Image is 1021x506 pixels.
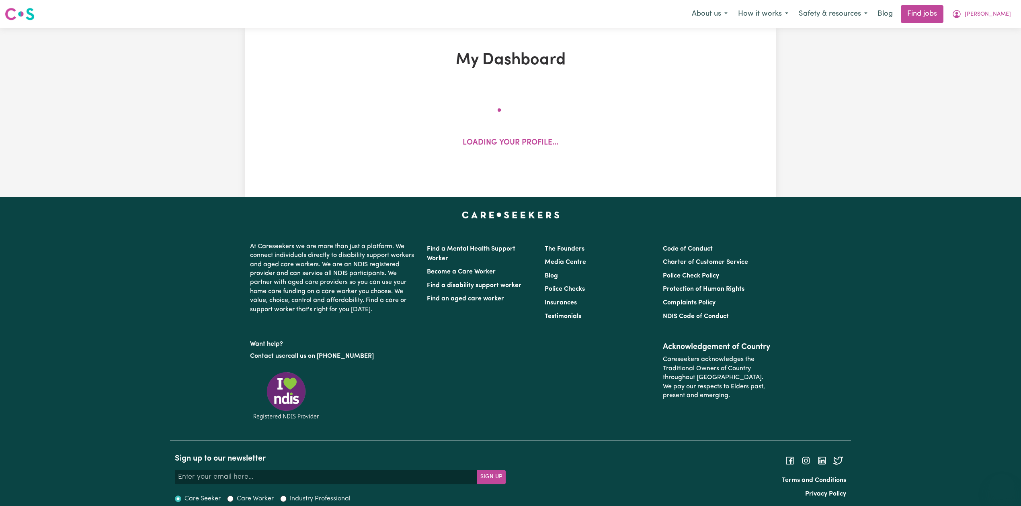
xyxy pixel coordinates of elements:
img: Registered NDIS provider [250,371,322,421]
p: or [250,349,417,364]
a: Code of Conduct [663,246,713,252]
a: Follow Careseekers on LinkedIn [817,457,827,464]
button: Safety & resources [793,6,873,22]
label: Care Worker [237,494,274,504]
a: call us on [PHONE_NUMBER] [288,353,374,359]
a: Privacy Policy [805,491,846,497]
button: Subscribe [477,470,506,484]
a: Protection of Human Rights [663,286,744,292]
p: At Careseekers we are more than just a platform. We connect individuals directly to disability su... [250,239,417,317]
a: The Founders [545,246,584,252]
a: Follow Careseekers on Facebook [785,457,795,464]
a: Follow Careseekers on Instagram [801,457,811,464]
a: Follow Careseekers on Twitter [833,457,843,464]
a: Testimonials [545,313,581,320]
a: Charter of Customer Service [663,259,748,265]
a: Find jobs [901,5,943,23]
h2: Acknowledgement of Country [663,342,771,352]
p: Want help? [250,337,417,349]
p: Loading your profile... [463,137,558,149]
a: Find an aged care worker [427,296,504,302]
a: Police Checks [545,286,585,292]
p: Careseekers acknowledges the Traditional Owners of Country throughout [GEOGRAPHIC_DATA]. We pay o... [663,352,771,403]
a: Careseekers home page [462,212,560,218]
a: Insurances [545,300,577,306]
button: How it works [733,6,793,22]
input: Enter your email here... [175,470,477,484]
a: Find a Mental Health Support Worker [427,246,515,262]
a: Contact us [250,353,282,359]
a: Become a Care Worker [427,269,496,275]
h1: My Dashboard [338,51,683,70]
img: Careseekers logo [5,7,35,21]
a: Blog [545,273,558,279]
label: Care Seeker [185,494,221,504]
a: Complaints Policy [663,300,716,306]
span: [PERSON_NAME] [965,10,1011,19]
button: My Account [947,6,1016,22]
h2: Sign up to our newsletter [175,454,506,463]
a: Blog [873,5,898,23]
a: NDIS Code of Conduct [663,313,729,320]
button: About us [687,6,733,22]
a: Police Check Policy [663,273,719,279]
a: Media Centre [545,259,586,265]
label: Industry Professional [290,494,351,504]
a: Find a disability support worker [427,282,521,289]
a: Terms and Conditions [782,477,846,484]
a: Careseekers logo [5,5,35,23]
iframe: Button to launch messaging window [989,474,1015,500]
